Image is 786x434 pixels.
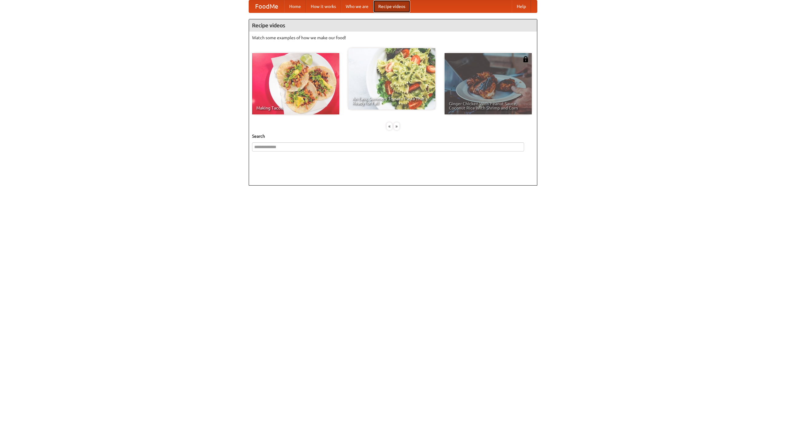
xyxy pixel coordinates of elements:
h5: Search [252,133,534,139]
a: Who we are [341,0,373,13]
a: Making Tacos [252,53,339,114]
div: » [394,122,399,130]
a: Home [284,0,306,13]
a: FoodMe [249,0,284,13]
a: Help [512,0,531,13]
p: Watch some examples of how we make our food! [252,35,534,41]
span: An Easy, Summery Tomato Pasta That's Ready for Fall [352,97,431,105]
h4: Recipe videos [249,19,537,32]
div: « [387,122,392,130]
img: 483408.png [523,56,529,62]
a: Recipe videos [373,0,410,13]
a: An Easy, Summery Tomato Pasta That's Ready for Fall [348,48,435,109]
a: How it works [306,0,341,13]
span: Making Tacos [256,106,335,110]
